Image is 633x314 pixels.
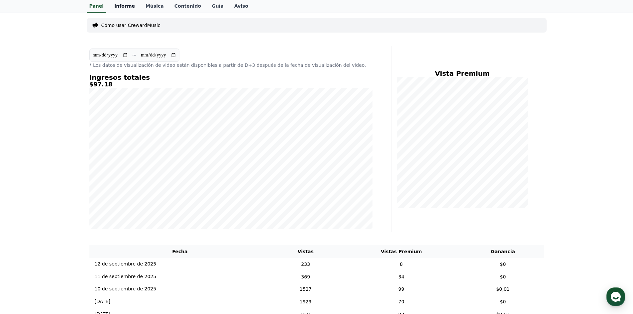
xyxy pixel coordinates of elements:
[301,261,310,266] font: 233
[132,52,137,58] font: ~
[101,22,160,29] a: Cómo usar CrewardMusic
[381,249,422,254] font: Vistas Premium
[234,3,248,9] font: Aviso
[398,299,404,304] font: 70
[500,261,506,266] font: $0
[300,286,312,292] font: 1527
[95,274,157,279] font: 11 de septiembre de 2025
[212,3,224,9] font: Guía
[95,286,157,291] font: 10 de septiembre de 2025
[298,249,314,254] font: Vistas
[101,23,160,28] font: Cómo usar CrewardMusic
[301,274,310,279] font: 369
[491,249,515,254] font: Ganancia
[398,274,404,279] font: 34
[500,299,506,304] font: $0
[146,3,164,9] font: Música
[55,221,75,226] span: Messages
[300,299,312,304] font: 1929
[89,81,112,88] font: $97.18
[95,261,157,266] font: 12 de septiembre de 2025
[98,221,115,226] span: Settings
[114,3,135,9] font: Informe
[89,3,104,9] font: Panel
[174,3,201,9] font: Contenido
[400,261,403,266] font: 8
[17,221,29,226] span: Home
[2,211,44,227] a: Home
[172,249,187,254] font: Fecha
[86,211,128,227] a: Settings
[89,62,366,68] font: * Los datos de visualización de video están disponibles a partir de D+3 después de la fecha de vi...
[398,286,404,292] font: 99
[500,274,506,279] font: $0
[95,299,110,304] font: [DATE]
[435,69,490,77] font: Vista Premium
[496,286,509,292] font: $0,01
[44,211,86,227] a: Messages
[89,73,150,81] font: Ingresos totales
